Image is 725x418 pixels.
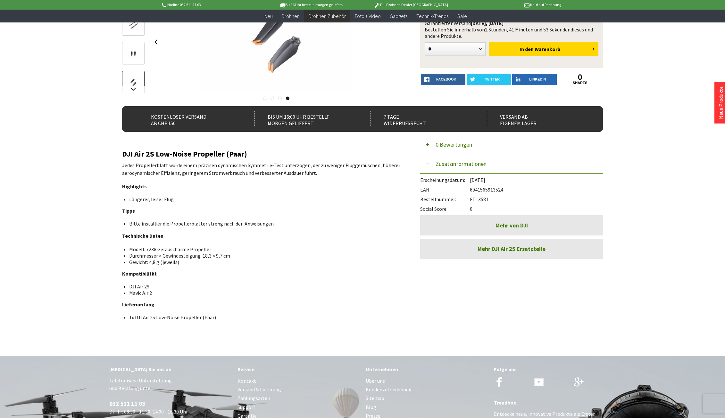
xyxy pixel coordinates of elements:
span: Gadgets [390,13,407,19]
a: Sale [453,10,471,23]
a: Versand & Lieferung [238,385,359,394]
a: Zahlungsarten [238,394,359,403]
div: Folge uns [494,365,616,373]
button: In den Warenkorb [489,42,598,56]
strong: Kompatibilität [122,270,157,277]
span: Erscheinungsdatum: [420,177,470,183]
strong: Tipps [122,208,135,214]
button: Zusatzinformationen [420,154,603,174]
a: shares [558,81,603,85]
a: LinkedIn [512,74,557,85]
h2: DJI Air 2S Low-Noise Propeller (Paar) [122,150,401,158]
li: Mavic Air 2 [129,290,396,296]
b: [DATE], [DATE] [471,20,504,26]
li: Modell: 7238 Geräuscharme Propeller [129,246,396,252]
a: Foto + Video [350,10,385,23]
a: Mehr von DJI [420,215,603,235]
div: 6941565913524 [420,183,603,193]
button: 0 Bewertungen [420,135,603,154]
span: LinkedIn [529,77,546,81]
li: DJI Air 2S [129,283,396,290]
div: FT13581 [420,193,603,202]
div: Garantierter Versand Bestellen Sie innerhalb von dieses und andere Produkte. [425,20,598,39]
span: Foto + Video [355,13,381,19]
a: 0 [558,74,603,81]
p: Hotline 032 511 11 03 [161,1,261,9]
a: Gadgets [385,10,412,23]
div: Versand ab eigenem Lager [487,111,589,127]
span: Warenkorb [535,46,560,52]
span: facebook [436,77,456,81]
div: [MEDICAL_DATA] Sie uns an [109,365,231,373]
div: Unternehmen [366,365,488,373]
a: Mehr DJI Air 2S Ersatzteile [420,239,603,259]
a: Sitemap [366,394,488,403]
li: Längerer, leiser Flug. [129,196,396,202]
span: In den [520,46,534,52]
p: Jedes Propellerblatt wurde einem präzisen dynamischen Symmetrie-Test unterzogen, der zu weniger F... [122,161,401,177]
strong: Technische Daten [122,233,163,239]
div: 7 Tage Widerrufsrecht [371,111,473,127]
div: Trendbox [494,398,616,407]
div: Kostenloser Versand ab CHF 150 [138,111,240,127]
div: Bis um 16:00 Uhr bestellt Morgen geliefert [254,111,357,127]
li: Durchmesser × Gewindesteigung: 18,3 × 9,7 cm [129,252,396,259]
span: Sale [457,13,467,19]
a: Drohnen Zubehör [304,10,350,23]
span: Drohnen Zubehör [309,13,346,19]
span: EAN: [420,186,470,193]
a: facebook [421,74,465,85]
a: Kundenzufriedenheit [366,385,488,394]
li: Bitte installier die Propellerblätter streng nach den Anweisungen. [129,220,396,227]
li: Gewicht: 4,8 g (jeweils) [129,259,396,265]
a: Technik-Trends [412,10,453,23]
p: DJI Drohnen Dealer [GEOGRAPHIC_DATA] [361,1,461,9]
span: Social Score: [420,206,470,212]
a: Support [238,403,359,412]
span: Drohnen [282,13,300,19]
strong: Highlights [122,183,147,190]
a: Über uns [366,377,488,385]
div: 0 [420,202,603,212]
a: Neue Produkte [718,86,724,119]
li: 1x DJI Air 2S Low-Noise Propeller (Paar) [129,314,396,320]
p: Entdecke neue, innovative Produkte als Erster. [494,410,616,418]
a: 032 511 11 03 [109,400,145,407]
span: Technik-Trends [416,13,448,19]
strong: Lieferumfang [122,301,154,308]
span: twitter [484,77,500,81]
span: Neu [264,13,273,19]
span: Bestellnummer: [420,196,470,202]
a: Blog [366,403,488,412]
p: Kauf auf Rechnung [461,1,561,9]
a: Drohnen [277,10,304,23]
p: Bis 16 Uhr bestellt, morgen geliefert. [261,1,361,9]
a: twitter [467,74,511,85]
span: 2 Stunden, 41 Minuten und 53 Sekunden [485,26,571,33]
div: Service [238,365,359,373]
div: [DATE] [420,174,603,183]
a: Kontakt [238,377,359,385]
a: Neu [260,10,277,23]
